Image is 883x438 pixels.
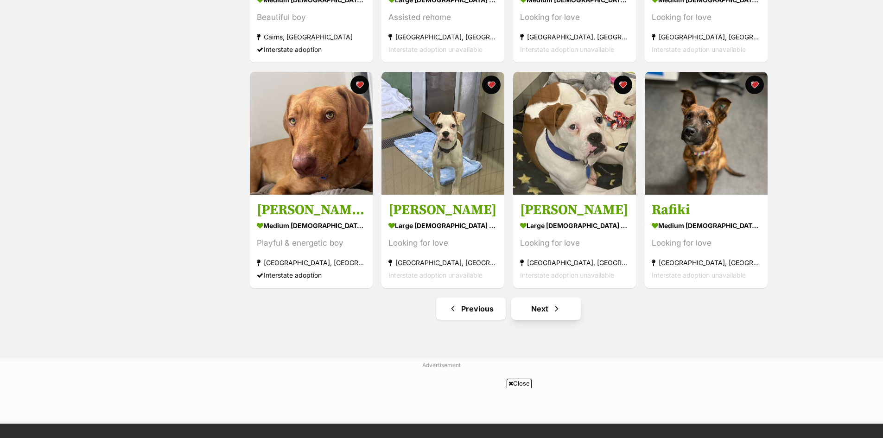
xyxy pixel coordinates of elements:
div: [GEOGRAPHIC_DATA], [GEOGRAPHIC_DATA] [257,256,366,269]
a: [PERSON_NAME] large [DEMOGRAPHIC_DATA] Dog Looking for love [GEOGRAPHIC_DATA], [GEOGRAPHIC_DATA] ... [513,194,636,288]
div: large [DEMOGRAPHIC_DATA] Dog [520,219,629,232]
a: Next page [511,298,581,320]
div: Cairns, [GEOGRAPHIC_DATA] [257,31,366,44]
h3: [PERSON_NAME] [388,201,497,219]
div: Interstate adoption [257,44,366,56]
a: [PERSON_NAME] - [DEMOGRAPHIC_DATA] Mixed Breed medium [DEMOGRAPHIC_DATA] Dog Playful & energetic ... [250,194,373,288]
div: [GEOGRAPHIC_DATA], [GEOGRAPHIC_DATA] [388,256,497,269]
div: medium [DEMOGRAPHIC_DATA] Dog [652,219,761,232]
img: Rafiki [645,72,768,195]
span: Interstate adoption unavailable [520,46,614,54]
button: favourite [482,76,501,94]
div: Looking for love [388,237,497,249]
h3: [PERSON_NAME] - [DEMOGRAPHIC_DATA] Mixed Breed [257,201,366,219]
div: Playful & energetic boy [257,237,366,249]
div: Looking for love [652,12,761,24]
button: favourite [745,76,764,94]
span: Interstate adoption unavailable [388,46,483,54]
span: Interstate adoption unavailable [652,271,746,279]
img: Nate [513,72,636,195]
button: favourite [350,76,369,94]
nav: Pagination [249,298,769,320]
h3: Rafiki [652,201,761,219]
div: Looking for love [652,237,761,249]
div: Looking for love [520,237,629,249]
iframe: Advertisement [217,392,667,433]
a: Previous page [436,298,506,320]
img: Woody - 10 Month Old Mixed Breed [250,72,373,195]
span: Interstate adoption unavailable [388,271,483,279]
img: Chuck [381,72,504,195]
div: Looking for love [520,12,629,24]
span: Interstate adoption unavailable [652,46,746,54]
a: [PERSON_NAME] large [DEMOGRAPHIC_DATA] Dog Looking for love [GEOGRAPHIC_DATA], [GEOGRAPHIC_DATA] ... [381,194,504,288]
div: [GEOGRAPHIC_DATA], [GEOGRAPHIC_DATA] [388,31,497,44]
div: [GEOGRAPHIC_DATA], [GEOGRAPHIC_DATA] [652,31,761,44]
div: [GEOGRAPHIC_DATA], [GEOGRAPHIC_DATA] [652,256,761,269]
div: Interstate adoption [257,269,366,281]
div: medium [DEMOGRAPHIC_DATA] Dog [257,219,366,232]
div: Assisted rehome [388,12,497,24]
button: favourite [614,76,632,94]
div: large [DEMOGRAPHIC_DATA] Dog [388,219,497,232]
div: [GEOGRAPHIC_DATA], [GEOGRAPHIC_DATA] [520,31,629,44]
span: Interstate adoption unavailable [520,271,614,279]
div: [GEOGRAPHIC_DATA], [GEOGRAPHIC_DATA] [520,256,629,269]
span: Close [507,379,532,388]
h3: [PERSON_NAME] [520,201,629,219]
div: Beautiful boy [257,12,366,24]
a: Rafiki medium [DEMOGRAPHIC_DATA] Dog Looking for love [GEOGRAPHIC_DATA], [GEOGRAPHIC_DATA] Inters... [645,194,768,288]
